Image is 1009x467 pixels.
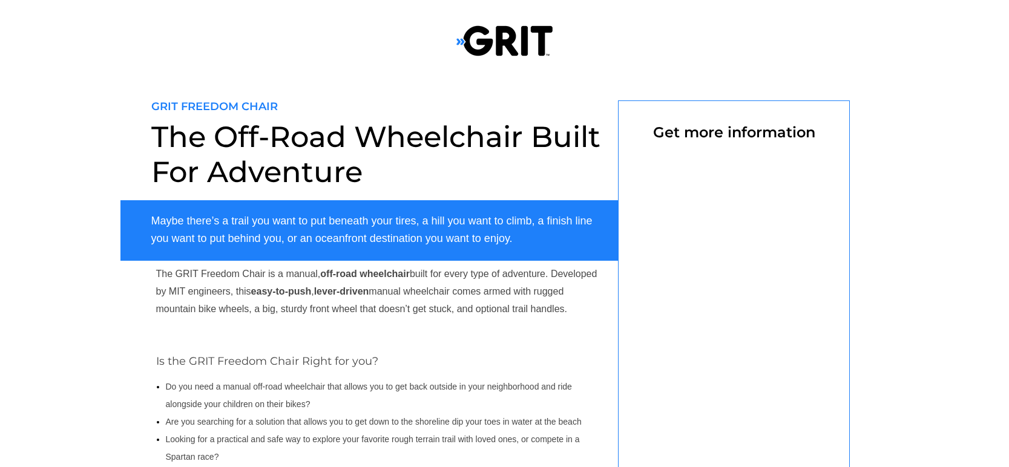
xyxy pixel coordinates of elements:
span: The Off-Road Wheelchair Built For Adventure [151,119,600,189]
span: Looking for a practical and safe way to explore your favorite rough terrain trail with loved ones... [166,434,580,462]
strong: easy-to-push [251,286,312,296]
span: Do you need a manual off-road wheelchair that allows you to get back outside in your neighborhood... [166,382,572,409]
strong: off-road wheelchair [320,269,410,279]
span: Get more information [653,123,815,141]
strong: lever-driven [314,286,369,296]
span: Maybe there’s a trail you want to put beneath your tires, a hill you want to climb, a finish line... [151,215,593,244]
span: Is the GRIT Freedom Chair Right for you? [156,354,378,368]
span: Are you searching for a solution that allows you to get down to the shoreline dip your toes in wa... [166,417,582,426]
span: GRIT FREEDOM CHAIR [151,100,278,113]
span: The GRIT Freedom Chair is a manual, built for every type of adventure. Developed by MIT engineers... [156,269,597,314]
